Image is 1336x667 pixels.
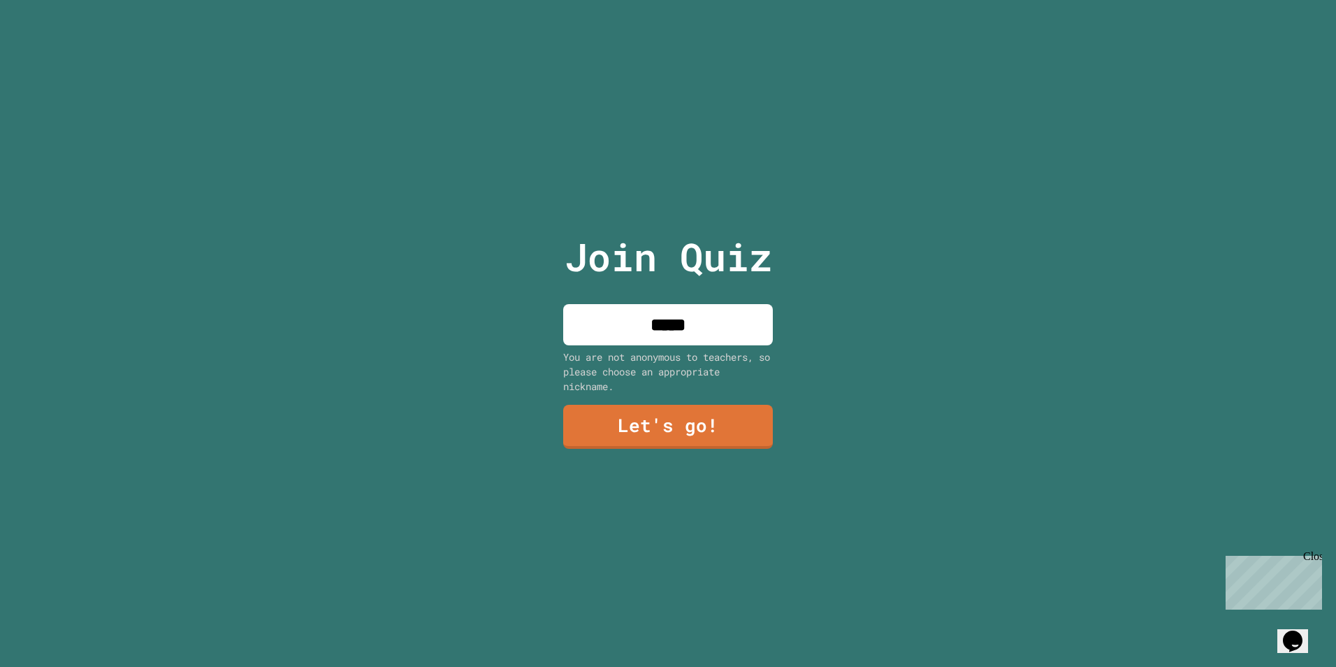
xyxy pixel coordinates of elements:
p: Join Quiz [565,228,772,286]
iframe: chat widget [1220,550,1322,610]
div: Chat with us now!Close [6,6,96,89]
div: You are not anonymous to teachers, so please choose an appropriate nickname. [563,350,773,394]
a: Let's go! [563,405,773,449]
iframe: chat widget [1277,611,1322,653]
